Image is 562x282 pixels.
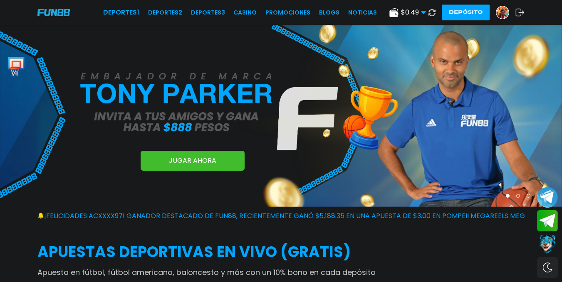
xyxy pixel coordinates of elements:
img: Avatar [496,6,509,19]
div: Switch theme [537,257,558,278]
a: NOTICIAS [348,8,377,17]
h2: APUESTAS DEPORTIVAS EN VIVO (gratis) [37,241,525,263]
p: Apuesta en fútbol, fútbol americano, baloncesto y más con un 10% bono en cada depósito [37,267,525,278]
button: Join telegram channel [537,186,558,208]
span: ¡FELICIDADES acxxxx97! GANADOR DESTACADO DE FUN88, RECIENTEMENTE GANÓ $5,188.35 EN UNA APUESTA DE... [44,211,562,221]
a: Promociones [265,8,310,17]
a: Avatar [496,6,515,19]
span: $ 0.49 [401,7,426,17]
button: Depósito [442,5,490,20]
a: CASINO [233,8,257,17]
a: Deportes3 [191,8,225,17]
a: Deportes1 [103,7,139,17]
img: Company Logo [37,9,70,16]
button: Join telegram [537,210,558,232]
a: JUGAR AHORA [141,151,245,171]
a: Deportes2 [148,8,182,17]
a: BLOGS [319,8,339,17]
button: Contact customer service [537,233,558,255]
